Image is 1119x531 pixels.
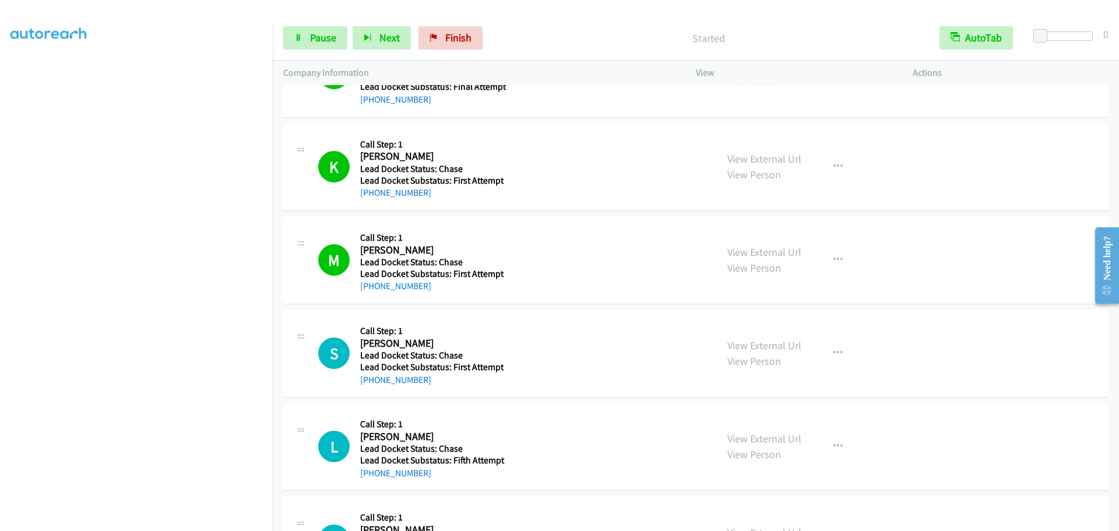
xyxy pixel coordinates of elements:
a: View External Url [727,339,801,352]
a: [PHONE_NUMBER] [360,94,431,105]
span: Next [379,31,400,44]
iframe: Resource Center [1085,219,1119,312]
button: Next [353,26,411,50]
div: 0 [1103,26,1109,42]
button: AutoTab [939,26,1013,50]
a: Finish [418,26,483,50]
a: [PHONE_NUMBER] [360,280,431,291]
a: View External Url [727,245,801,259]
a: [PHONE_NUMBER] [360,467,431,479]
a: View Person [727,168,781,181]
h2: [PERSON_NAME] [360,337,509,350]
a: [PHONE_NUMBER] [360,187,431,198]
a: Pause [283,26,347,50]
p: Started [498,30,919,46]
a: [PHONE_NUMBER] [360,374,431,385]
h1: K [318,151,350,182]
h5: Call Step: 1 [360,232,509,244]
h5: Lead Docket Substatus: First Attempt [360,175,509,187]
h5: Lead Docket Substatus: First Attempt [360,361,509,373]
h5: Lead Docket Status: Chase [360,256,509,268]
h5: Lead Docket Substatus: Final Attempt [360,81,509,93]
a: View External Url [727,432,801,445]
h5: Call Step: 1 [360,512,513,523]
div: Delay between calls (in seconds) [1039,31,1093,41]
a: View External Url [727,152,801,166]
h2: [PERSON_NAME] [360,430,509,444]
h5: Lead Docket Status: Chase [360,163,509,175]
h1: S [318,337,350,369]
h5: Lead Docket Substatus: Fifth Attempt [360,455,509,466]
h1: M [318,244,350,276]
span: Pause [310,31,336,44]
div: The call is yet to be attempted [318,431,350,462]
p: Actions [913,66,1109,80]
h5: Lead Docket Status: Chase [360,443,509,455]
p: View [696,66,892,80]
h1: L [318,431,350,462]
h2: [PERSON_NAME] [360,150,509,163]
h5: Call Step: 1 [360,325,509,337]
p: Company Information [283,66,675,80]
h5: Lead Docket Status: Chase [360,350,509,361]
a: View Person [727,354,781,368]
h2: [PERSON_NAME] [360,244,509,257]
div: The call is yet to be attempted [318,337,350,369]
span: Finish [445,31,471,44]
a: View Person [727,75,781,88]
h5: Call Step: 1 [360,139,509,150]
h5: Lead Docket Substatus: First Attempt [360,268,509,280]
a: View Person [727,448,781,461]
h5: Call Step: 1 [360,419,509,430]
a: View Person [727,261,781,275]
